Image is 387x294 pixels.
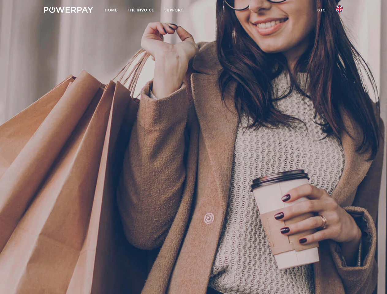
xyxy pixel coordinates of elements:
[123,5,159,16] a: THE INVOICE
[44,7,93,13] img: logo-powerpay-white.svg
[159,5,188,16] a: Support
[336,5,343,13] img: en
[100,5,123,16] a: Home
[312,5,331,16] a: GTC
